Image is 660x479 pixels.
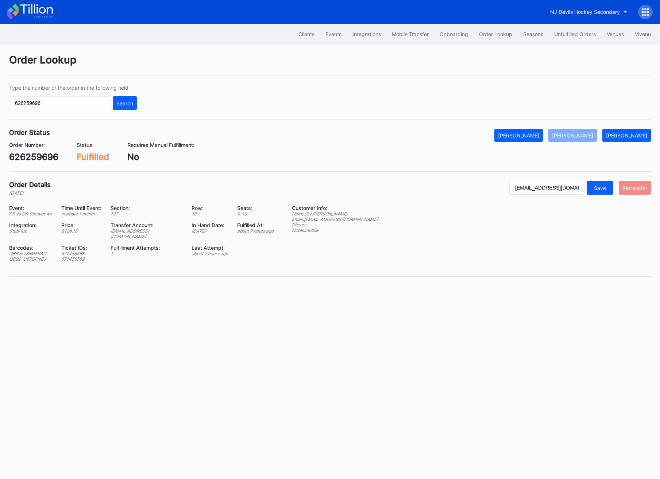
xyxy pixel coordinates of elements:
div: Order Status [9,129,50,136]
div: 1 [111,251,182,256]
div: Integration: [9,222,52,228]
div: Event: [9,205,52,211]
div: about 7 hours ago [192,251,228,256]
div: Onboarding [440,31,468,37]
button: Vivenu [629,27,656,41]
div: StubHub [9,228,52,234]
div: Clients [298,31,314,37]
div: [PERSON_NAME] [552,132,593,139]
button: NJ Devils Hockey Secondary [545,5,633,19]
div: Mobile Transfer [392,31,429,37]
button: Integrations [347,27,386,41]
div: Order Lookup [9,54,651,75]
div: Search [116,100,133,106]
div: Transfer Account: [111,222,182,228]
div: Fulfilled [77,152,109,162]
div: QBB2-V76MERAC [9,251,52,256]
div: $ 124.16 [61,228,101,234]
div: Save [594,185,606,191]
button: [PERSON_NAME] [494,129,543,142]
div: Vivenu [635,31,651,37]
div: Row: [192,205,228,211]
div: Seasons [523,31,543,37]
button: Search [113,96,137,110]
div: Status: [77,142,109,148]
div: [DATE] [9,190,51,196]
div: about 7 hours ago [237,228,274,234]
button: Venues [601,27,629,41]
div: Customer Info: [292,205,378,211]
div: Order Lookup [479,31,512,37]
div: 137 [111,211,182,217]
div: Ticket IDs: [61,245,101,251]
div: 9 - 10 [237,211,274,217]
div: Fulfilled At: [237,222,274,228]
div: Requires Manual Fulfillment: [127,142,194,148]
button: Retransfer [619,181,651,195]
div: 571456568 [61,251,101,256]
div: QBB2-U67GFNBJ [9,256,52,262]
div: Type the number of the order in the following field [9,85,137,91]
button: Events [320,27,347,41]
div: 571456569 [61,256,101,262]
div: Name: Zoi [PERSON_NAME] [292,211,378,217]
div: 18 [192,211,228,217]
div: PR vs DR Showdown [9,211,52,217]
div: Events [325,31,341,37]
div: Order Details [9,181,51,188]
button: [PERSON_NAME] [602,129,651,142]
input: GT59662 [9,96,111,110]
button: Onboarding [434,27,474,41]
div: 626259696 [9,152,58,162]
div: Retransfer [622,185,647,191]
div: In Hand Date: [192,222,228,228]
div: Phone: [292,222,378,227]
button: Seasons [518,27,549,41]
div: [EMAIL_ADDRESS][DOMAIN_NAME] [111,228,182,239]
button: Order Lookup [474,27,518,41]
div: [PERSON_NAME] [498,132,539,139]
div: NJ Devils Hockey Secondary [550,9,620,15]
button: Clients [293,27,320,41]
div: Time Until Event: [61,205,101,211]
button: [PERSON_NAME] [548,129,597,142]
div: [DATE] [192,228,228,234]
div: Section: [111,205,182,211]
div: [PERSON_NAME] [606,132,647,139]
button: Mobile Transfer [386,27,434,41]
div: Unfulfilled Orders [554,31,596,37]
div: Notes: mobile [292,227,378,233]
div: Fulfillment Attempts: [111,245,182,251]
div: Last Attempt: [192,245,228,251]
input: Enter new email [509,181,585,195]
div: Price: [61,222,101,228]
button: Unfulfilled Orders [549,27,601,41]
div: Order Number: [9,142,58,148]
button: Save [587,181,613,195]
div: Integrations [352,31,381,37]
div: Seats: [237,205,274,211]
div: No [127,152,194,162]
div: in about 1 month [61,211,101,217]
div: Email: [EMAIL_ADDRESS][DOMAIN_NAME] [292,217,378,222]
div: Venues [607,31,624,37]
div: Barcodes: [9,245,52,251]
